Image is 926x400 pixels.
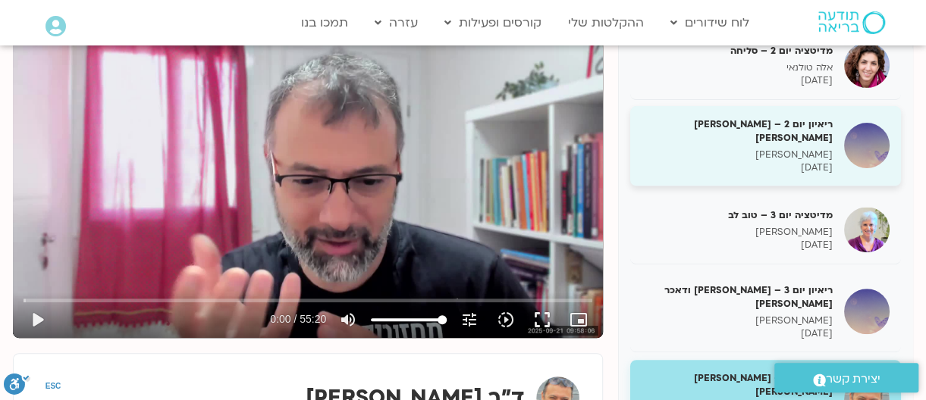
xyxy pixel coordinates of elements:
[367,8,425,37] a: עזרה
[774,363,918,392] a: יצירת קשר
[437,8,549,37] a: קורסים ופעילות
[663,8,757,37] a: לוח שידורים
[642,148,833,161] p: [PERSON_NAME]
[818,11,885,34] img: תודעה בריאה
[293,8,356,37] a: תמכו בנו
[642,44,833,58] h5: מדיטציה יום 2 – סליחה
[826,369,880,389] span: יצירת קשר
[560,8,651,37] a: ההקלטות שלי
[642,371,833,398] h5: ריאיון יום 4 – [PERSON_NAME] [PERSON_NAME]
[642,74,833,87] p: [DATE]
[642,327,833,340] p: [DATE]
[642,161,833,174] p: [DATE]
[642,314,833,327] p: [PERSON_NAME]
[642,226,833,239] p: [PERSON_NAME]
[844,289,890,334] img: ריאיון יום 3 – טארה בראך ודאכר קלטנר
[844,207,890,252] img: מדיטציה יום 3 – טוב לב
[642,61,833,74] p: אלה טולנאי
[642,117,833,145] h5: ריאיון יום 2 – [PERSON_NAME] [PERSON_NAME]
[844,42,890,88] img: מדיטציה יום 2 – סליחה
[844,123,890,168] img: ריאיון יום 2 – טארה בראך ודן סיגל
[642,283,833,311] h5: ריאיון יום 3 – [PERSON_NAME] ודאכר [PERSON_NAME]
[642,208,833,222] h5: מדיטציה יום 3 – טוב לב
[642,239,833,252] p: [DATE]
